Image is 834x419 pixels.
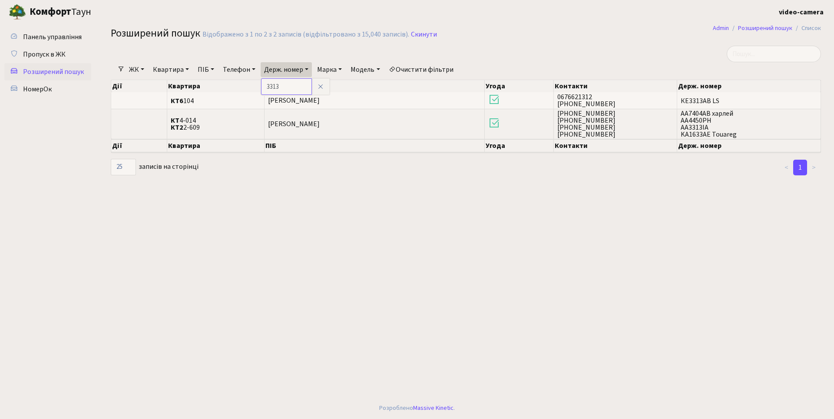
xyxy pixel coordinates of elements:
[194,62,218,77] a: ПІБ
[111,159,199,175] label: записів на сторінці
[219,62,259,77] a: Телефон
[4,46,91,63] a: Пропуск в ЖК
[700,19,834,37] nav: breadcrumb
[485,139,553,152] th: Угода
[111,159,136,175] select: записів на сторінці
[713,23,729,33] a: Admin
[202,30,409,39] div: Відображено з 1 по 2 з 2 записів (відфільтровано з 15,040 записів).
[30,5,71,19] b: Комфорт
[9,3,26,21] img: logo.png
[171,96,183,106] b: КТ6
[261,62,312,77] a: Держ. номер
[167,139,265,152] th: Квартира
[23,84,52,94] span: НомерОк
[557,110,673,138] span: [PHONE_NUMBER] [PHONE_NUMBER] [PHONE_NUMBER] [PHONE_NUMBER]
[779,7,824,17] a: video-camera
[268,119,320,129] span: [PERSON_NAME]
[4,28,91,46] a: Панель управління
[265,80,485,92] th: ПІБ
[413,403,453,412] a: Massive Kinetic
[411,30,437,39] a: Скинути
[677,80,821,92] th: Держ. номер
[23,32,82,42] span: Панель управління
[385,62,457,77] a: Очистити фільтри
[149,62,192,77] a: Квартира
[792,23,821,33] li: Список
[23,67,84,77] span: Розширений пошук
[347,62,383,77] a: Модель
[171,123,183,132] b: КТ2
[30,5,91,20] span: Таун
[111,80,167,92] th: Дії
[554,139,677,152] th: Контакти
[677,139,821,152] th: Держ. номер
[4,80,91,98] a: НомерОк
[379,403,455,413] div: Розроблено .
[485,80,553,92] th: Угода
[738,23,792,33] a: Розширений пошук
[793,160,807,175] a: 1
[4,63,91,80] a: Розширений пошук
[126,62,148,77] a: ЖК
[109,5,130,19] button: Переключити навігацію
[554,80,677,92] th: Контакти
[681,97,817,104] span: КЕ3313АВ LS
[314,62,345,77] a: Марка
[111,139,167,152] th: Дії
[265,139,485,152] th: ПІБ
[171,97,261,104] span: 104
[268,96,320,106] span: [PERSON_NAME]
[727,46,821,62] input: Пошук...
[171,116,179,125] b: КТ
[111,26,200,41] span: Розширений пошук
[681,110,817,138] span: АА7404АВ харлей АА4450РН АА3313ІА KA1633AE Touareg
[557,94,673,107] span: 0676621312 [PHONE_NUMBER]
[167,80,265,92] th: Квартира
[171,117,261,131] span: 4-014 2-609
[23,50,66,59] span: Пропуск в ЖК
